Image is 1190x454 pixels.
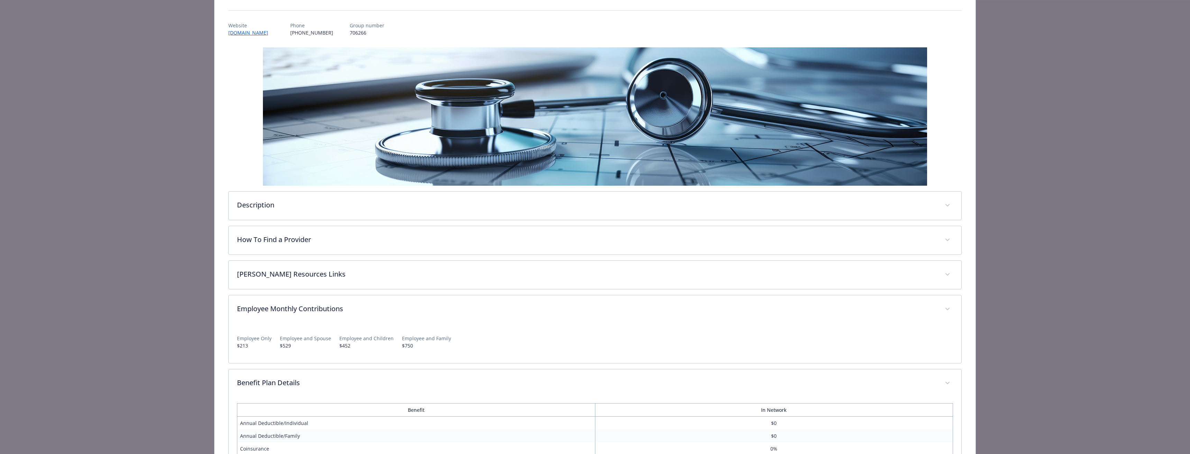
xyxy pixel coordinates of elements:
p: Employee and Children [339,335,394,342]
td: $0 [595,417,953,430]
img: banner [263,47,927,186]
p: Employee and Family [402,335,451,342]
td: $0 [595,429,953,442]
div: Description [229,192,961,220]
th: In Network [595,404,953,417]
p: $452 [339,342,394,349]
div: How To Find a Provider [229,226,961,254]
p: 706266 [350,29,384,36]
p: [PHONE_NUMBER] [290,29,333,36]
p: Group number [350,22,384,29]
td: Annual Deductible/Family [237,429,595,442]
p: [PERSON_NAME] Resources Links [237,269,936,279]
p: Employee Only [237,335,272,342]
p: Benefit Plan Details [237,378,936,388]
p: $529 [280,342,331,349]
p: Phone [290,22,333,29]
th: Benefit [237,404,595,417]
p: $750 [402,342,451,349]
div: [PERSON_NAME] Resources Links [229,261,961,289]
p: Description [237,200,936,210]
p: Employee Monthly Contributions [237,304,936,314]
div: Employee Monthly Contributions [229,324,961,363]
p: Employee and Spouse [280,335,331,342]
p: $213 [237,342,272,349]
p: How To Find a Provider [237,234,936,245]
td: Annual Deductible/Individual [237,417,595,430]
p: Website [228,22,274,29]
a: [DOMAIN_NAME] [228,29,274,36]
div: Benefit Plan Details [229,369,961,398]
div: Employee Monthly Contributions [229,295,961,324]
